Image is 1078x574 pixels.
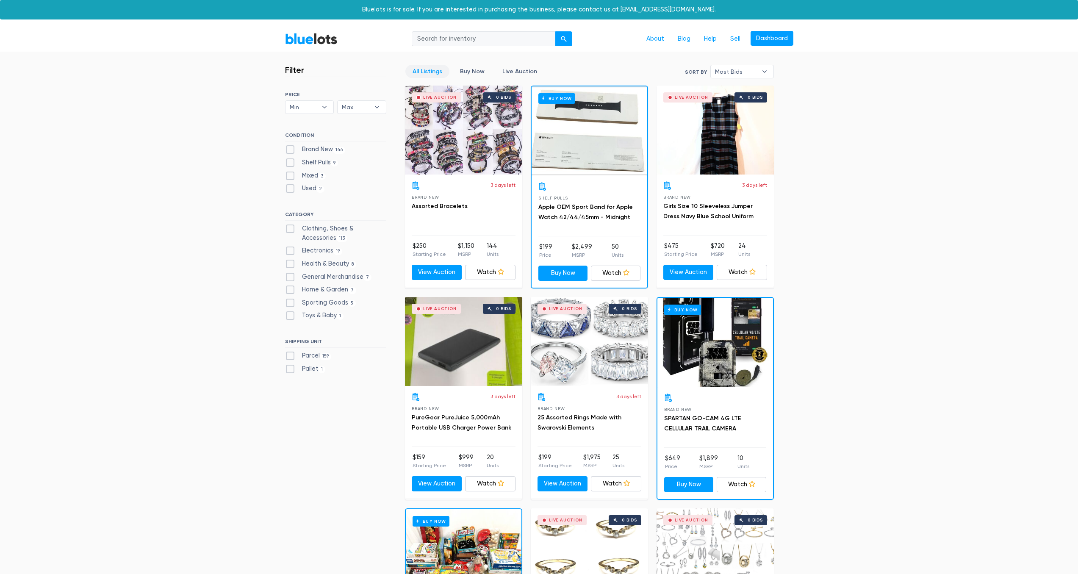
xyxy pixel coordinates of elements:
div: Live Auction [675,95,708,100]
a: Buy Now [664,477,714,492]
span: 19 [333,248,343,255]
li: $475 [664,241,698,258]
div: 0 bids [622,518,637,522]
a: All Listings [405,65,449,78]
h6: Buy Now [664,305,701,315]
span: 3 [318,173,326,180]
div: Live Auction [549,518,582,522]
span: 1 [319,366,326,373]
label: Clothing, Shoes & Accessories [285,224,386,242]
span: 113 [336,235,348,242]
a: SPARTAN GO-CAM 4G LTE CELLULAR TRAIL CAMERA [664,415,741,432]
label: General Merchandise [285,272,372,282]
a: PureGear PureJuice 5,000mAh Portable USB Charger Power Bank [412,414,511,431]
p: Price [665,463,680,470]
label: Mixed [285,171,326,180]
label: Health & Beauty [285,259,357,269]
p: Price [539,251,552,259]
span: Brand New [412,406,439,411]
a: About [640,31,671,47]
div: 0 bids [748,95,763,100]
li: $199 [538,453,572,470]
label: Sort By [685,68,707,76]
div: 0 bids [622,307,637,311]
span: 159 [320,353,332,360]
p: MSRP [699,463,718,470]
p: Starting Price [538,462,572,469]
input: Search for inventory [412,31,556,47]
b: ▾ [368,101,386,114]
li: 25 [612,453,624,470]
label: Home & Garden [285,285,357,294]
span: Brand New [663,195,691,200]
div: Live Auction [423,95,457,100]
div: 0 bids [496,95,511,100]
li: $1,975 [583,453,601,470]
p: MSRP [583,462,601,469]
span: Brand New [412,195,439,200]
label: Pallet [285,364,326,374]
p: 3 days left [491,393,515,400]
p: Units [737,463,749,470]
span: 5 [348,300,356,307]
p: 3 days left [616,393,641,400]
p: Starting Price [413,462,446,469]
h6: CATEGORY [285,211,386,221]
div: 0 bids [496,307,511,311]
span: 146 [333,147,346,154]
a: Help [697,31,723,47]
p: MSRP [458,250,474,258]
a: Assorted Bracelets [412,202,468,210]
a: Live Auction [495,65,544,78]
a: Live Auction 0 bids [657,86,774,175]
a: Buy Now [532,86,647,175]
p: Starting Price [413,250,446,258]
li: 24 [738,241,750,258]
p: Units [487,250,499,258]
a: Watch [465,265,515,280]
li: $159 [413,453,446,470]
li: 144 [487,241,499,258]
a: Live Auction 0 bids [531,297,648,386]
p: MSRP [459,462,474,469]
p: Units [487,462,499,469]
a: Watch [717,265,767,280]
span: Most Bids [715,65,757,78]
a: Watch [465,476,515,491]
p: Units [612,251,624,259]
label: Parcel [285,351,332,360]
p: Units [612,462,624,469]
a: View Auction [538,476,588,491]
p: MSRP [711,250,725,258]
span: Shelf Pulls [538,196,568,200]
a: View Auction [412,476,462,491]
h6: SHIPPING UNIT [285,338,386,348]
a: Sell [723,31,747,47]
b: ▾ [316,101,333,114]
label: Electronics [285,246,343,255]
label: Toys & Baby [285,311,344,320]
li: $1,150 [458,241,474,258]
label: Brand New [285,145,346,154]
a: View Auction [663,265,714,280]
label: Shelf Pulls [285,158,338,167]
span: Brand New [538,406,565,411]
h3: Filter [285,65,304,75]
li: $250 [413,241,446,258]
div: 0 bids [748,518,763,522]
li: 10 [737,454,749,471]
a: View Auction [412,265,462,280]
li: $999 [459,453,474,470]
span: Max [342,101,370,114]
span: 7 [348,287,357,294]
a: 25 Assorted Rings Made with Swarovski Elements [538,414,621,431]
h6: Buy Now [413,516,449,527]
li: 50 [612,242,624,259]
p: Units [738,250,750,258]
a: Live Auction 0 bids [405,297,522,386]
div: Live Auction [423,307,457,311]
span: Brand New [664,407,692,412]
label: Sporting Goods [285,298,356,308]
p: Starting Price [664,250,698,258]
span: 7 [363,274,372,281]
